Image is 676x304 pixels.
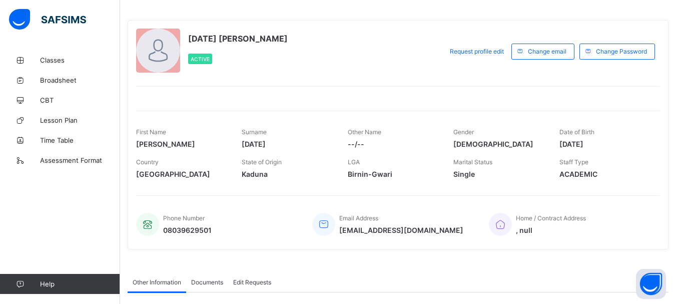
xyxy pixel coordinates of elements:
[136,158,159,166] span: Country
[453,170,544,178] span: Single
[191,56,210,62] span: Active
[636,269,666,299] button: Open asap
[528,48,566,55] span: Change email
[559,140,650,148] span: [DATE]
[242,128,267,136] span: Surname
[40,56,120,64] span: Classes
[40,280,120,288] span: Help
[40,96,120,104] span: CBT
[40,136,120,144] span: Time Table
[188,34,288,44] span: [DATE] [PERSON_NAME]
[136,170,227,178] span: [GEOGRAPHIC_DATA]
[242,158,282,166] span: State of Origin
[453,158,492,166] span: Marital Status
[596,48,647,55] span: Change Password
[40,76,120,84] span: Broadsheet
[233,278,271,286] span: Edit Requests
[191,278,223,286] span: Documents
[516,226,586,234] span: , null
[339,214,378,222] span: Email Address
[348,128,381,136] span: Other Name
[559,158,588,166] span: Staff Type
[450,48,504,55] span: Request profile edit
[242,140,332,148] span: [DATE]
[453,128,474,136] span: Gender
[348,140,438,148] span: --/--
[40,116,120,124] span: Lesson Plan
[163,226,212,234] span: 08039629501
[348,170,438,178] span: Birnin-Gwari
[136,140,227,148] span: [PERSON_NAME]
[559,170,650,178] span: ACADEMIC
[163,214,205,222] span: Phone Number
[348,158,360,166] span: LGA
[516,214,586,222] span: Home / Contract Address
[339,226,463,234] span: [EMAIL_ADDRESS][DOMAIN_NAME]
[133,278,181,286] span: Other Information
[242,170,332,178] span: Kaduna
[9,9,86,30] img: safsims
[40,156,120,164] span: Assessment Format
[559,128,594,136] span: Date of Birth
[136,128,166,136] span: First Name
[453,140,544,148] span: [DEMOGRAPHIC_DATA]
